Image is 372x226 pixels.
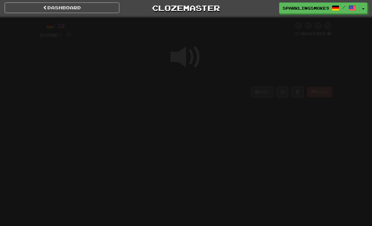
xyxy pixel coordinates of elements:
[251,87,273,97] button: Help!
[66,30,71,38] span: 0
[290,16,301,24] span: 10
[40,22,71,30] div: /
[276,87,288,97] button: Round history (alt+y)
[294,31,332,37] div: Mastered
[40,32,62,38] span: Score:
[295,31,301,36] span: 0 %
[129,2,243,13] a: Clozemaster
[211,16,216,24] span: 0
[114,16,119,24] span: 0
[342,5,346,9] span: /
[307,87,332,97] button: Report
[5,2,119,13] a: Dashboard
[283,5,329,11] span: SparklingSmoke9747
[279,2,360,14] a: SparklingSmoke9747 /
